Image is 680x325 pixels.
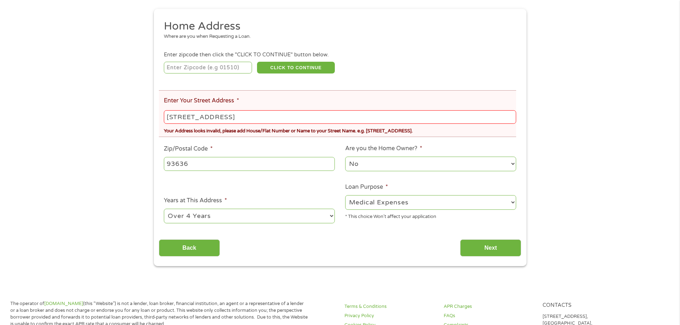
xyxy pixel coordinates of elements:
div: Enter zipcode then click the "CLICK TO CONTINUE" button below. [164,51,516,59]
label: Are you the Home Owner? [345,145,422,152]
div: Your Address looks invalid, please add House/Flat Number or Name to your Street Name. e.g. [STREE... [164,125,516,135]
label: Enter Your Street Address [164,97,239,105]
input: 1 Main Street [164,110,516,124]
a: APR Charges [444,303,534,310]
a: [DOMAIN_NAME] [44,301,83,306]
a: Terms & Conditions [344,303,435,310]
label: Years at This Address [164,197,227,204]
input: Enter Zipcode (e.g 01510) [164,62,252,74]
input: Next [460,239,521,257]
h4: Contacts [543,302,633,309]
button: CLICK TO CONTINUE [257,62,335,74]
a: Privacy Policy [344,313,435,319]
label: Zip/Postal Code [164,145,213,153]
h2: Home Address [164,19,511,34]
a: FAQs [444,313,534,319]
div: * This choice Won’t affect your application [345,211,516,220]
input: Back [159,239,220,257]
div: Where are you when Requesting a Loan. [164,33,511,40]
label: Loan Purpose [345,183,388,191]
